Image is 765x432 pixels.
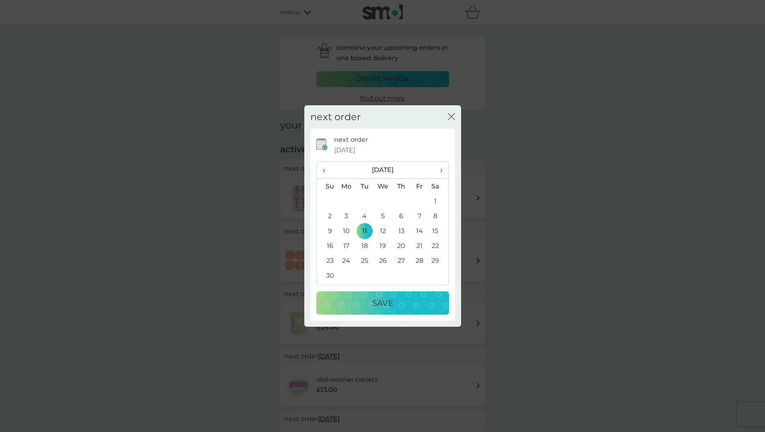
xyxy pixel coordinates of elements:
[428,223,448,238] td: 15
[355,209,373,223] td: 4
[373,223,392,238] td: 12
[337,209,356,223] td: 3
[317,179,337,194] th: Su
[337,162,429,179] th: [DATE]
[355,238,373,253] td: 18
[317,268,337,283] td: 30
[434,162,442,178] span: ›
[428,238,448,253] td: 22
[373,179,392,194] th: We
[334,145,355,156] span: [DATE]
[355,179,373,194] th: Tu
[337,179,356,194] th: Mo
[448,113,455,121] button: close
[337,223,356,238] td: 10
[373,209,392,223] td: 5
[337,253,356,268] td: 24
[373,238,392,253] td: 19
[334,135,368,145] p: next order
[317,238,337,253] td: 16
[428,194,448,209] td: 1
[373,253,392,268] td: 26
[410,179,429,194] th: Fr
[410,253,429,268] td: 28
[317,209,337,223] td: 2
[410,223,429,238] td: 14
[392,179,410,194] th: Th
[316,291,449,315] button: Save
[355,253,373,268] td: 25
[323,162,331,178] span: ‹
[317,223,337,238] td: 9
[317,253,337,268] td: 23
[410,209,429,223] td: 7
[372,297,393,309] p: Save
[428,179,448,194] th: Sa
[392,238,410,253] td: 20
[428,209,448,223] td: 8
[428,253,448,268] td: 29
[392,253,410,268] td: 27
[310,111,361,123] h2: next order
[392,209,410,223] td: 6
[410,238,429,253] td: 21
[392,223,410,238] td: 13
[355,223,373,238] td: 11
[337,238,356,253] td: 17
